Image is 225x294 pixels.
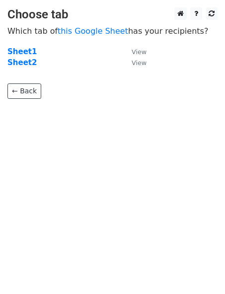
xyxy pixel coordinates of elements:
a: Sheet2 [7,58,37,67]
small: View [132,48,147,56]
a: ← Back [7,83,41,99]
a: Sheet1 [7,47,37,56]
p: Which tab of has your recipients? [7,26,218,36]
h3: Choose tab [7,7,218,22]
small: View [132,59,147,67]
a: View [122,47,147,56]
a: View [122,58,147,67]
a: this Google Sheet [58,26,128,36]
